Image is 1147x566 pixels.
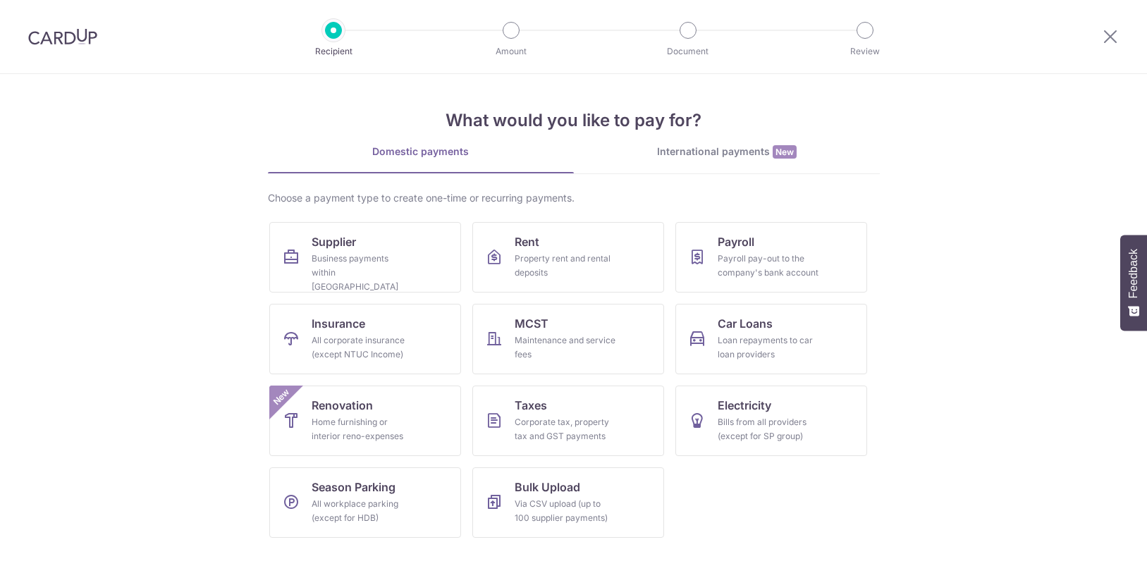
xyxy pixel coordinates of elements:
[636,44,740,59] p: Document
[515,497,616,525] div: Via CSV upload (up to 100 supplier payments)
[268,108,880,133] h4: What would you like to pay for?
[515,333,616,362] div: Maintenance and service fees
[472,304,664,374] a: MCSTMaintenance and service fees
[459,44,563,59] p: Amount
[312,233,356,250] span: Supplier
[312,479,395,496] span: Season Parking
[1127,249,1140,298] span: Feedback
[312,497,413,525] div: All workplace parking (except for HDB)
[813,44,917,59] p: Review
[312,397,373,414] span: Renovation
[718,397,771,414] span: Electricity
[269,386,293,409] span: New
[312,333,413,362] div: All corporate insurance (except NTUC Income)
[472,222,664,293] a: RentProperty rent and rental deposits
[269,304,461,374] a: InsuranceAll corporate insurance (except NTUC Income)
[268,191,880,205] div: Choose a payment type to create one-time or recurring payments.
[1120,235,1147,331] button: Feedback - Show survey
[312,252,413,294] div: Business payments within [GEOGRAPHIC_DATA]
[574,144,880,159] div: International payments
[718,415,819,443] div: Bills from all providers (except for SP group)
[718,252,819,280] div: Payroll pay-out to the company's bank account
[269,467,461,538] a: Season ParkingAll workplace parking (except for HDB)
[1056,524,1133,559] iframe: Opens a widget where you can find more information
[312,415,413,443] div: Home furnishing or interior reno-expenses
[515,415,616,443] div: Corporate tax, property tax and GST payments
[312,315,365,332] span: Insurance
[515,233,539,250] span: Rent
[675,386,867,456] a: ElectricityBills from all providers (except for SP group)
[281,44,386,59] p: Recipient
[773,145,797,159] span: New
[718,315,773,332] span: Car Loans
[269,222,461,293] a: SupplierBusiness payments within [GEOGRAPHIC_DATA]
[472,386,664,456] a: TaxesCorporate tax, property tax and GST payments
[515,479,580,496] span: Bulk Upload
[718,233,754,250] span: Payroll
[718,333,819,362] div: Loan repayments to car loan providers
[515,252,616,280] div: Property rent and rental deposits
[268,144,574,159] div: Domestic payments
[269,386,461,456] a: RenovationHome furnishing or interior reno-expensesNew
[675,304,867,374] a: Car LoansLoan repayments to car loan providers
[515,397,547,414] span: Taxes
[28,28,97,45] img: CardUp
[472,467,664,538] a: Bulk UploadVia CSV upload (up to 100 supplier payments)
[675,222,867,293] a: PayrollPayroll pay-out to the company's bank account
[515,315,548,332] span: MCST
